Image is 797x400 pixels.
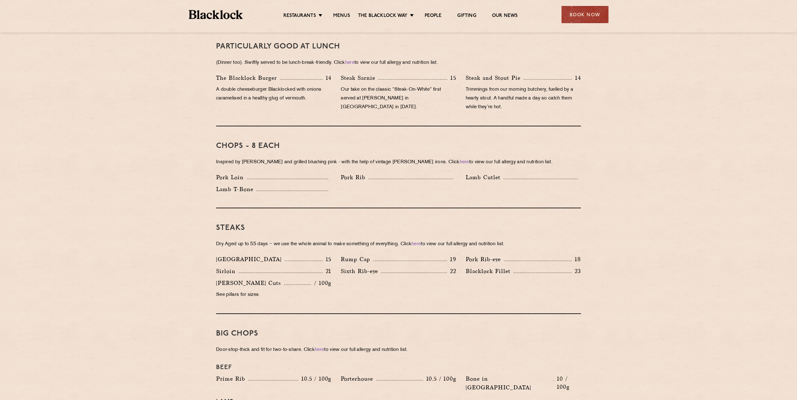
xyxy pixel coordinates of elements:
p: 21 [323,267,332,275]
p: See pillars for sizes [216,291,331,299]
p: Sirloin [216,267,239,276]
p: Pork Rib [341,173,369,182]
h3: Steaks [216,224,581,232]
a: here [460,160,469,165]
p: 10.5 / 100g [298,375,331,383]
a: here [411,242,421,246]
p: (Dinner too). Swiftly served to be lunch-break-friendly. Click to view our full allergy and nutri... [216,58,581,67]
p: Lamb Cutlet [466,173,504,182]
a: here [345,60,355,65]
p: 15 [447,74,456,82]
p: Bone in [GEOGRAPHIC_DATA] [466,374,553,392]
p: Sixth Rib-eye [341,267,381,276]
p: 19 [447,255,456,263]
p: Blacklock Fillet [466,267,514,276]
p: Dry Aged up to 55 days − we use the whole animal to make something of everything. Click to view o... [216,240,581,249]
p: 18 [572,255,581,263]
div: Book Now [562,6,608,23]
h3: Big Chops [216,330,581,338]
a: here [315,347,324,352]
p: 22 [447,267,456,275]
p: Rump Cap [341,255,373,264]
p: Porterhouse [341,374,376,383]
a: Gifting [457,13,476,20]
a: The Blacklock Way [358,13,407,20]
h3: Chops - 8 each [216,142,581,150]
p: Lamb T-Bone [216,185,256,194]
p: Our take on the classic “Steak-On-White” first served at [PERSON_NAME] in [GEOGRAPHIC_DATA] in [D... [341,85,456,112]
p: Prime Rib [216,374,248,383]
h4: Beef [216,364,581,371]
p: Pork Rib-eye [466,255,504,264]
img: BL_Textured_Logo-footer-cropped.svg [189,10,243,19]
p: Steak and Stout Pie [466,73,524,82]
p: 14 [323,74,332,82]
p: A double cheeseburger Blacklocked with onions caramelised in a healthy glug of vermouth. [216,85,331,103]
p: 23 [572,267,581,275]
p: 15 [323,255,332,263]
p: Pork Loin [216,173,247,182]
p: Trimmings from our morning butchery, fuelled by a hearty stout. A handful made a day so catch the... [466,85,581,112]
a: Menus [333,13,350,20]
h3: PARTICULARLY GOOD AT LUNCH [216,43,581,51]
a: People [425,13,442,20]
p: Steak Sarnie [341,73,378,82]
p: Inspired by [PERSON_NAME] and grilled blushing pink - with the help of vintage [PERSON_NAME] iron... [216,158,581,167]
p: [PERSON_NAME] Cuts [216,279,284,287]
p: The Blacklock Burger [216,73,280,82]
p: 10.5 / 100g [423,375,456,383]
p: Door-stop-thick and fit for two-to-share. Click to view our full allergy and nutrition list. [216,346,581,354]
p: [GEOGRAPHIC_DATA] [216,255,285,264]
p: 10 / 100g [554,375,581,391]
a: Restaurants [283,13,316,20]
p: 14 [572,74,581,82]
a: Our News [492,13,518,20]
p: / 100g [311,279,331,287]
